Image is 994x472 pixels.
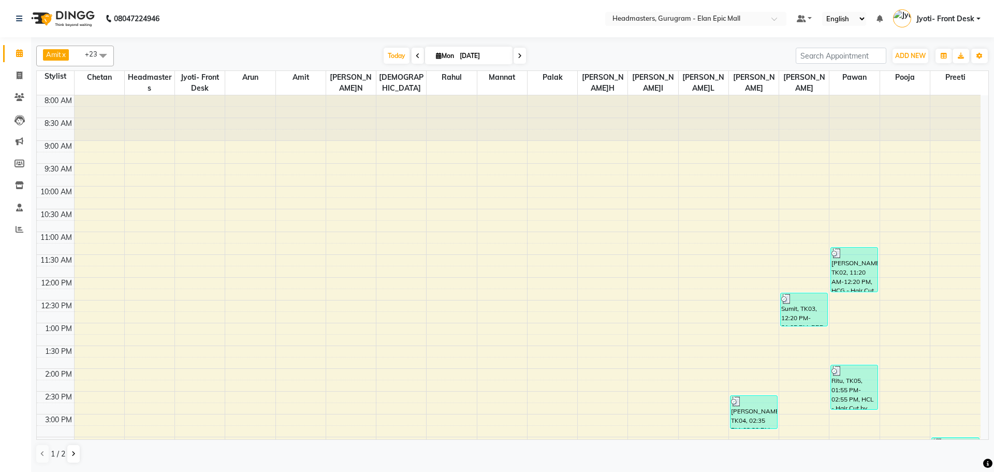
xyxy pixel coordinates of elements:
[477,71,527,84] span: Mannat
[932,438,979,448] div: Arushraate, TK06, 03:30 PM-03:45 PM, TH-UL - [GEOGRAPHIC_DATA],TH-CHN - Threading Chin
[51,449,65,460] span: 1 / 2
[114,4,159,33] b: 08047224946
[43,369,74,380] div: 2:00 PM
[781,293,827,326] div: Sumit, TK03, 12:20 PM-01:05 PM, BRD -[PERSON_NAME]d
[26,4,97,33] img: logo
[85,50,105,58] span: +23
[893,49,928,63] button: ADD NEW
[175,71,225,95] span: Jyoti- Front Desk
[326,71,376,95] span: [PERSON_NAME]n
[38,209,74,220] div: 10:30 AM
[46,50,61,59] span: Amit
[39,278,74,289] div: 12:00 PM
[75,71,124,84] span: Chetan
[880,71,930,84] span: Pooja
[831,248,878,292] div: [PERSON_NAME], TK02, 11:20 AM-12:20 PM, HCG - Hair Cut by Senior Hair Stylist
[276,71,326,84] span: Amit
[895,52,926,60] span: ADD NEW
[679,71,728,95] span: [PERSON_NAME]l
[578,71,627,95] span: [PERSON_NAME]h
[916,13,974,24] span: Jyoti- Front Desk
[427,71,476,84] span: Rahul
[42,95,74,106] div: 8:00 AM
[930,71,981,84] span: Preeti
[43,414,74,425] div: 3:00 PM
[42,141,74,152] div: 9:00 AM
[42,164,74,175] div: 9:30 AM
[38,187,74,197] div: 10:00 AM
[43,323,74,334] div: 1:00 PM
[829,71,879,84] span: Pawan
[796,48,886,64] input: Search Appointment
[729,71,779,95] span: [PERSON_NAME]
[433,52,457,60] span: Mon
[831,365,878,409] div: Ritu, TK05, 01:55 PM-02:55 PM, HCL - Hair Cut by Senior Hair Stylist
[779,71,829,95] span: [PERSON_NAME]
[225,71,275,84] span: Arun
[61,50,66,59] a: x
[384,48,410,64] span: Today
[125,71,174,95] span: Headmasters
[38,232,74,243] div: 11:00 AM
[376,71,426,95] span: [DEMOGRAPHIC_DATA]
[43,392,74,403] div: 2:30 PM
[42,118,74,129] div: 8:30 AM
[38,255,74,266] div: 11:30 AM
[457,48,508,64] input: 2025-09-01
[730,396,777,428] div: [PERSON_NAME]t, TK04, 02:35 PM-03:20 PM, PC2 - Pedicures Premium
[628,71,678,95] span: [PERSON_NAME]i
[528,71,577,84] span: Palak
[43,437,74,448] div: 3:30 PM
[893,9,911,27] img: Jyoti- Front Desk
[39,301,74,311] div: 12:30 PM
[37,71,74,82] div: Stylist
[43,346,74,357] div: 1:30 PM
